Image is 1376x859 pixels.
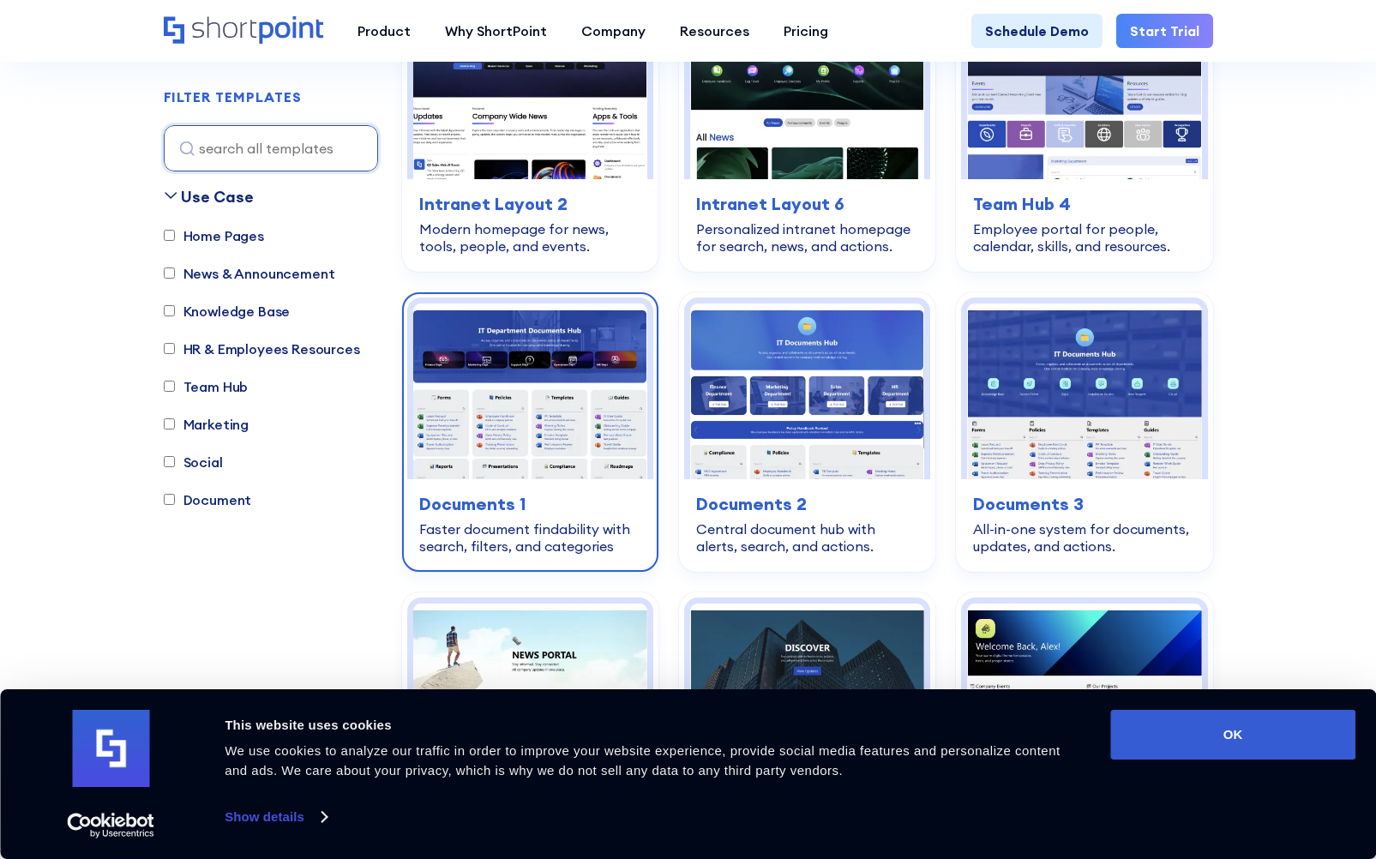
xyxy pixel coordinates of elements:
[164,381,175,393] input: Team Hub
[967,604,1201,779] img: News Portal 5 – Intranet Company News Template: Company news hub with events, projects, and stories.
[696,220,918,255] div: Personalized intranet homepage for search, news, and actions.
[1116,14,1213,48] a: Start Trial
[164,263,335,284] label: News & Announcement
[445,21,547,41] div: Why ShortPoint
[164,490,252,510] label: Document
[680,21,749,41] div: Resources
[564,14,663,48] a: Company
[181,185,254,208] div: Use Case
[402,292,658,572] a: Documents 1 – SharePoint Document Library Template: Faster document findability with search, filt...
[164,419,175,430] input: Marketing
[581,21,646,41] div: Company
[696,520,918,555] div: Central document hub with alerts, search, and actions.
[164,306,175,317] input: Knowledge Base
[358,21,411,41] div: Product
[164,301,291,321] label: Knowledge Base
[164,414,249,435] label: Marketing
[164,457,175,468] input: Social
[696,191,918,217] h3: Intranet Layout 6
[956,292,1212,572] a: Documents 3 – Document Management System Template: All-in-one system for documents, updates, and ...
[663,14,766,48] a: Resources
[973,520,1195,555] div: All-in-one system for documents, updates, and actions.
[784,21,828,41] div: Pricing
[36,813,186,838] a: Usercentrics Cookiebot - opens in a new window
[164,495,175,506] input: Document
[164,16,323,45] a: Home
[164,231,175,242] input: Home Pages
[413,3,647,179] img: Intranet Layout 2 – SharePoint Homepage Design: Modern homepage for news, tools, people, and events.
[696,491,918,517] h3: Documents 2
[679,292,935,572] a: Documents 2 – Document Management Template: Central document hub with alerts, search, and actions...
[1110,710,1355,760] button: OK
[340,14,428,48] a: Product
[225,743,1061,778] span: We use cookies to analyze our traffic in order to improve your website experience, provide social...
[164,376,249,397] label: Team Hub
[413,303,647,479] img: Documents 1 – SharePoint Document Library Template: Faster document findability with search, filt...
[164,339,360,359] label: HR & Employees Resources
[419,191,641,217] h3: Intranet Layout 2
[690,303,924,479] img: Documents 2 – Document Management Template: Central document hub with alerts, search, and actions.
[164,91,302,105] div: FILTER TEMPLATES
[72,710,149,787] img: logo
[419,220,641,255] div: Modern homepage for news, tools, people, and events.
[164,125,378,171] input: search all templates
[419,491,641,517] h3: Documents 1
[164,344,175,355] input: HR & Employees Resources
[1067,660,1376,859] iframe: Chat Widget
[967,3,1201,179] img: Team Hub 4 – SharePoint Employee Portal Template: Employee portal for people, calendar, skills, a...
[971,14,1103,48] a: Schedule Demo
[164,268,175,279] input: News & Announcement
[164,225,264,246] label: Home Pages
[225,715,1072,736] div: This website uses cookies
[225,804,326,830] a: Show details
[164,452,223,472] label: Social
[690,604,924,779] img: News Portal 4 – Intranet Feed Template: Company feed for news, events, and department updates.
[967,303,1201,479] img: Documents 3 – Document Management System Template: All-in-one system for documents, updates, and ...
[973,491,1195,517] h3: Documents 3
[690,3,924,179] img: Intranet Layout 6 – SharePoint Homepage Design: Personalized intranet homepage for search, news, ...
[973,191,1195,217] h3: Team Hub 4
[766,14,845,48] a: Pricing
[428,14,564,48] a: Why ShortPoint
[973,220,1195,255] div: Employee portal for people, calendar, skills, and resources.
[413,604,647,779] img: News Portal 3 – SharePoint Newsletter Template: Company news hub for updates, events, and stories.
[419,520,641,555] div: Faster document findability with search, filters, and categories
